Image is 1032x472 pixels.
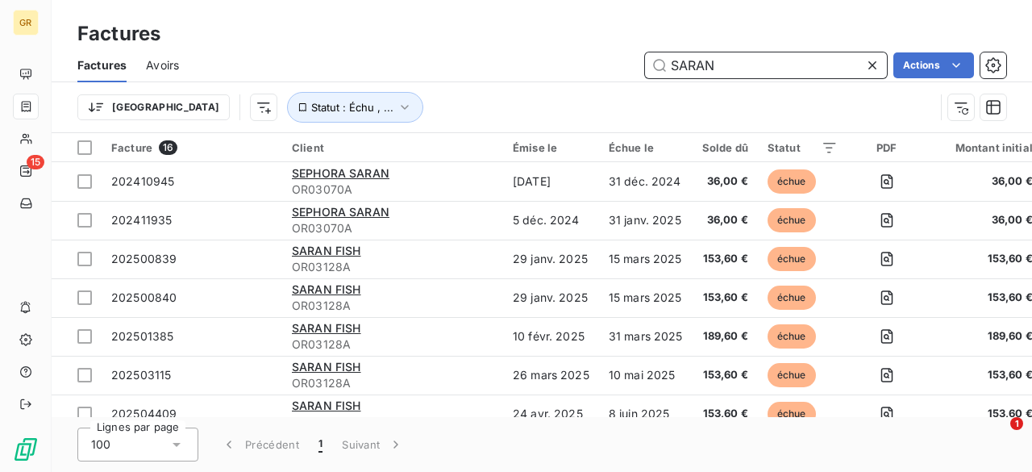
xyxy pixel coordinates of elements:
span: 202501385 [111,329,173,343]
td: 5 déc. 2024 [503,201,599,240]
span: OR03070A [292,182,493,198]
button: Précédent [211,428,309,462]
span: 202411935 [111,213,172,227]
span: SARAN FISH [292,321,361,335]
span: SEPHORA SARAN [292,205,389,219]
span: 153,60 € [702,367,748,383]
button: [GEOGRAPHIC_DATA] [77,94,230,120]
td: 24 avr. 2025 [503,395,599,433]
span: 153,60 € [702,251,748,267]
span: 100 [91,436,110,453]
span: échue [768,208,816,232]
span: 1 [1010,417,1023,430]
div: Solde dû [702,141,748,154]
span: 16 [159,140,177,155]
h3: Factures [77,19,160,48]
span: 202503115 [111,368,171,382]
img: Logo LeanPay [13,436,39,462]
td: 10 mai 2025 [599,356,693,395]
span: échue [768,363,816,387]
span: OR03070A [292,220,493,236]
a: 15 [13,158,38,184]
span: échue [768,247,816,271]
span: 36,00 € [702,212,748,228]
td: 15 mars 2025 [599,278,693,317]
span: échue [768,169,816,194]
span: SARAN FISH [292,399,361,412]
span: 153,60 € [702,290,748,306]
span: 1 [318,436,322,453]
span: 189,60 € [702,328,748,345]
span: 153,60 € [702,406,748,422]
div: Client [292,141,493,154]
span: OR03128A [292,259,493,275]
div: Échue le [609,141,683,154]
iframe: Intercom live chat [977,417,1016,456]
td: 31 déc. 2024 [599,162,693,201]
button: Suivant [332,428,414,462]
div: Statut [768,141,838,154]
span: OR03128A [292,414,493,430]
span: 202504409 [111,407,177,420]
span: OR03128A [292,375,493,391]
td: [DATE] [503,162,599,201]
span: 15 [27,155,44,169]
td: 29 janv. 2025 [503,278,599,317]
span: 36,00 € [702,173,748,190]
td: 8 juin 2025 [599,395,693,433]
span: SARAN FISH [292,282,361,296]
span: 202500840 [111,290,177,304]
span: OR03128A [292,336,493,353]
span: OR03128A [292,298,493,314]
td: 29 janv. 2025 [503,240,599,278]
span: échue [768,286,816,310]
span: SARAN FISH [292,244,361,257]
span: SARAN FISH [292,360,361,374]
span: SEPHORA SARAN [292,166,389,180]
td: 15 mars 2025 [599,240,693,278]
div: Émise le [513,141,589,154]
span: Statut : Échu , ... [311,101,393,114]
span: Factures [77,57,127,73]
div: PDF [857,141,916,154]
span: Avoirs [146,57,179,73]
button: Statut : Échu , ... [287,92,423,123]
input: Rechercher [645,52,887,78]
span: Facture [111,141,152,154]
button: 1 [309,428,332,462]
td: 26 mars 2025 [503,356,599,395]
button: Actions [893,52,974,78]
td: 31 janv. 2025 [599,201,693,240]
div: GR [13,10,39,36]
td: 10 févr. 2025 [503,317,599,356]
span: échue [768,324,816,349]
span: 202410945 [111,174,174,188]
td: 31 mars 2025 [599,317,693,356]
span: échue [768,402,816,426]
span: 202500839 [111,252,177,265]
